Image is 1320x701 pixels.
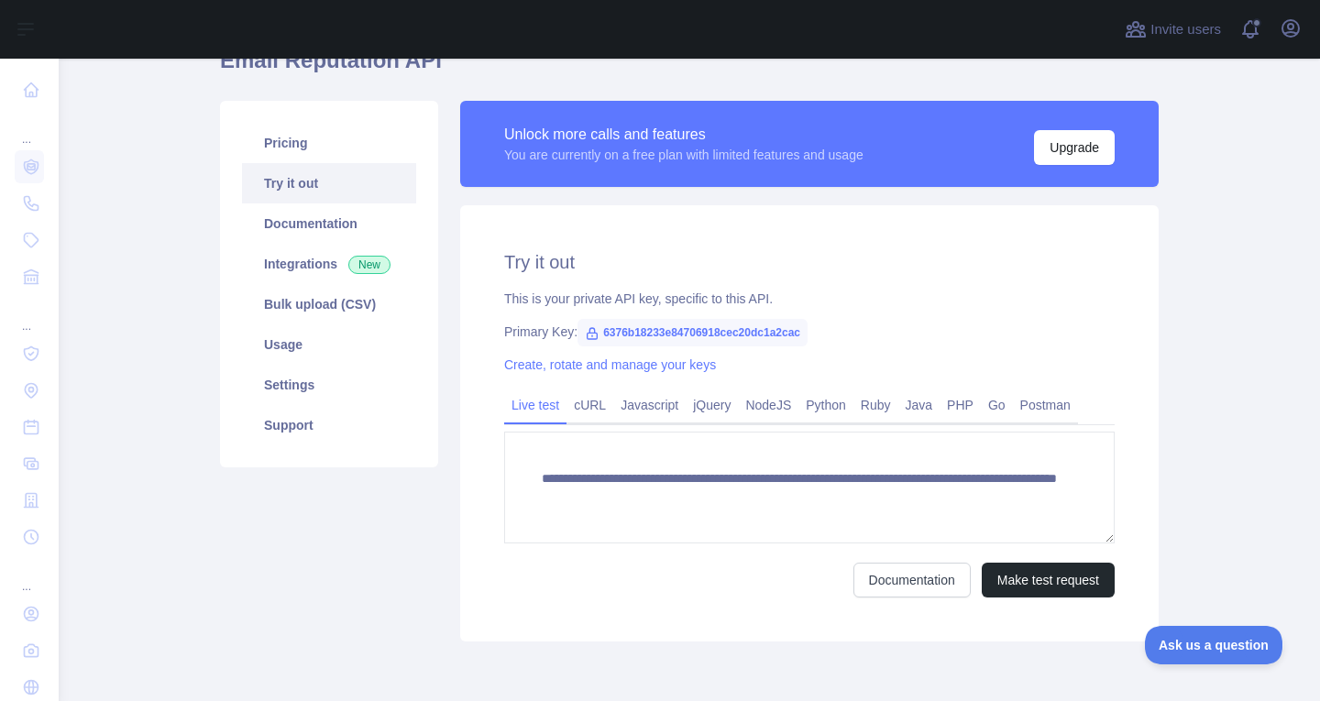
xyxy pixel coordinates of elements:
a: Javascript [613,390,686,420]
a: Java [898,390,940,420]
a: Integrations New [242,244,416,284]
h1: Email Reputation API [220,46,1159,90]
a: cURL [566,390,613,420]
a: Python [798,390,853,420]
a: Create, rotate and manage your keys [504,357,716,372]
div: Primary Key: [504,323,1115,341]
a: Documentation [853,563,971,597]
div: This is your private API key, specific to this API. [504,290,1115,308]
iframe: Toggle Customer Support [1145,626,1283,664]
a: Support [242,405,416,445]
span: New [348,256,390,274]
button: Make test request [982,563,1115,597]
button: Upgrade [1034,130,1115,165]
a: PHP [940,390,981,420]
a: Documentation [242,203,416,244]
h2: Try it out [504,249,1115,275]
a: NodeJS [738,390,798,420]
a: Settings [242,365,416,405]
button: Invite users [1121,15,1225,44]
div: ... [15,557,44,594]
div: Unlock more calls and features [504,124,863,146]
a: Postman [1013,390,1078,420]
span: 6376b18233e84706918cec20dc1a2cac [577,319,808,346]
a: Pricing [242,123,416,163]
a: jQuery [686,390,738,420]
a: Live test [504,390,566,420]
a: Try it out [242,163,416,203]
a: Go [981,390,1013,420]
a: Bulk upload (CSV) [242,284,416,324]
a: Usage [242,324,416,365]
div: ... [15,110,44,147]
div: ... [15,297,44,334]
span: Invite users [1150,19,1221,40]
div: You are currently on a free plan with limited features and usage [504,146,863,164]
a: Ruby [853,390,898,420]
